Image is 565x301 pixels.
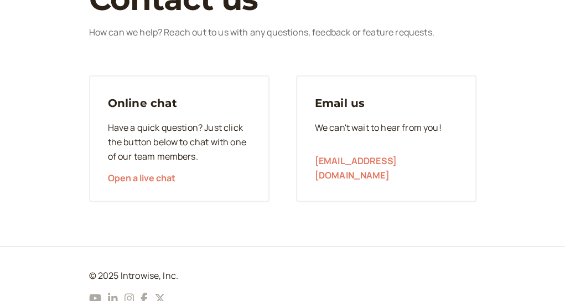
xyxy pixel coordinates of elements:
iframe: Chat Widget [510,248,565,301]
h3: Online chat [108,94,177,112]
p: Have a quick question? Just click the button below to chat with one of our team members. [108,121,251,164]
p: We can't wait to hear from you! [315,121,442,145]
p: How can we help? Reach out to us with any questions, feedback or feature requests. [89,25,476,40]
div: © 2025 Introwise, Inc. [89,269,476,283]
a: [EMAIL_ADDRESS][DOMAIN_NAME] [315,154,458,183]
span: Open a live chat [108,172,175,184]
h3: Email us [315,94,365,112]
button: Open a live chat [108,173,175,183]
